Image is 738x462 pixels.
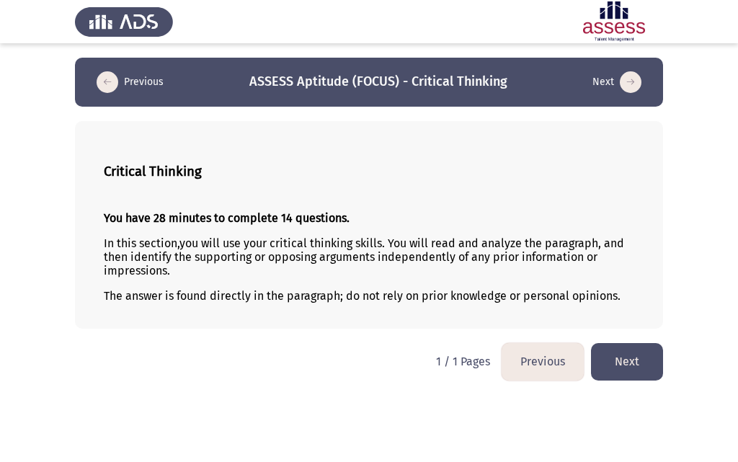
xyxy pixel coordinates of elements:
[502,343,584,380] button: load previous page
[104,236,179,250] span: In this section,
[565,1,663,42] img: Assessment logo of ASSESS Focus 4 Module Assessment (EN/AR) (Advanced - IB)
[75,1,173,42] img: Assess Talent Management logo
[249,73,507,91] h3: ASSESS Aptitude (FOCUS) - Critical Thinking
[104,236,624,277] span: you will use your critical thinking skills. You will read and analyze the paragraph, and then ide...
[104,289,634,303] p: The answer is found directly in the paragraph; do not rely on prior knowledge or personal opinions.
[104,211,350,225] strong: You have 28 minutes to complete 14 questions.
[588,71,646,94] button: load next page
[436,355,490,368] p: 1 / 1 Pages
[591,343,663,380] button: load next page
[104,164,202,179] b: Critical Thinking
[92,71,168,94] button: load previous page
